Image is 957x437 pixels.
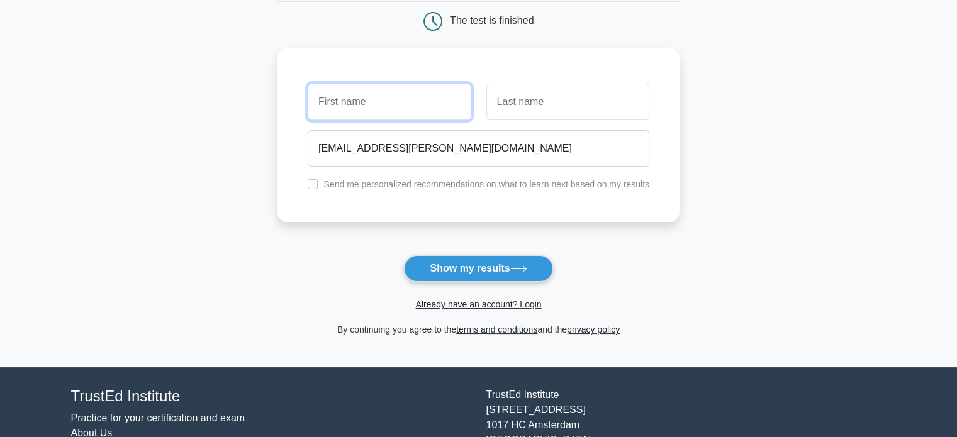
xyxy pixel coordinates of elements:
[323,179,649,189] label: Send me personalized recommendations on what to learn next based on my results
[404,255,552,282] button: Show my results
[71,387,471,406] h4: TrustEd Institute
[308,84,471,120] input: First name
[415,299,541,309] a: Already have an account? Login
[71,412,245,423] a: Practice for your certification and exam
[567,324,620,335] a: privacy policy
[486,84,649,120] input: Last name
[450,15,534,26] div: The test is finished
[308,130,649,167] input: Email
[270,322,687,337] div: By continuing you agree to the and the
[456,324,537,335] a: terms and conditions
